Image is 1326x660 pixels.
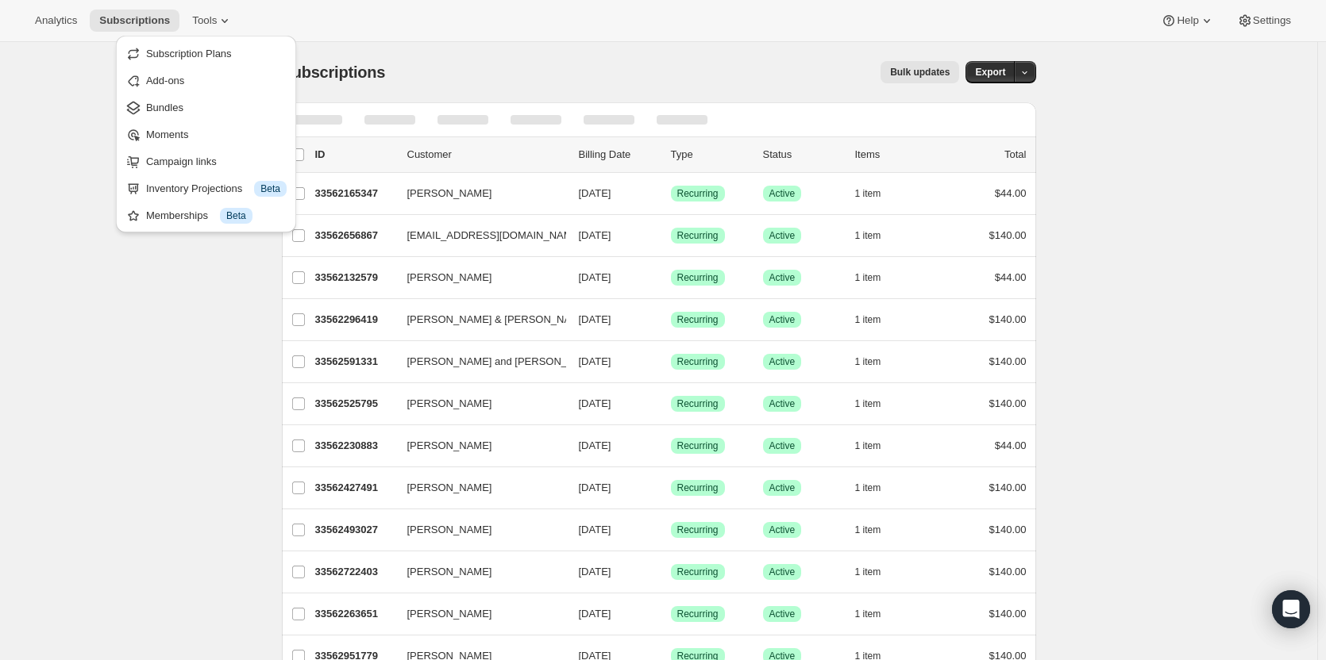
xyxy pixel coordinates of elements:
[579,187,611,199] span: [DATE]
[855,397,881,410] span: 1 item
[995,439,1027,451] span: $44.00
[989,313,1027,325] span: $140.00
[398,475,557,501] button: [PERSON_NAME]
[407,480,492,496] span: [PERSON_NAME]
[966,61,1015,83] button: Export
[315,393,1027,415] div: 33562525795[PERSON_NAME][DATE]SuccessRecurringSuccessActive1 item$140.00
[989,608,1027,620] span: $140.00
[769,482,796,494] span: Active
[1272,590,1310,628] div: Open Intercom Messenger
[677,187,719,200] span: Recurring
[1228,10,1301,32] button: Settings
[881,61,959,83] button: Bulk updates
[407,228,582,244] span: [EMAIL_ADDRESS][DOMAIN_NAME]
[398,517,557,543] button: [PERSON_NAME]
[407,186,492,201] span: [PERSON_NAME]
[121,121,291,147] button: Moments
[579,229,611,241] span: [DATE]
[315,147,1027,163] div: IDCustomerBilling DateTypeStatusItemsTotal
[1004,147,1026,163] p: Total
[315,228,395,244] p: 33562656867
[855,313,881,326] span: 1 item
[315,477,1027,499] div: 33562427491[PERSON_NAME][DATE]SuccessRecurringSuccessActive1 item$140.00
[146,155,217,167] span: Campaign links
[315,224,1027,247] div: 33562656867[EMAIL_ADDRESS][DOMAIN_NAME][DATE]SuccessRecurringSuccessActive1 item$140.00
[315,435,1027,457] div: 33562230883[PERSON_NAME][DATE]SuccessRecurringSuccessActive1 item$44.00
[855,561,899,583] button: 1 item
[315,564,395,580] p: 33562722403
[989,229,1027,241] span: $140.00
[121,148,291,174] button: Campaign links
[121,67,291,93] button: Add-ons
[398,265,557,290] button: [PERSON_NAME]
[677,482,719,494] span: Recurring
[398,391,557,416] button: [PERSON_NAME]
[579,608,611,620] span: [DATE]
[315,396,395,412] p: 33562525795
[398,559,557,585] button: [PERSON_NAME]
[407,396,492,412] span: [PERSON_NAME]
[315,603,1027,625] div: 33562263651[PERSON_NAME][DATE]SuccessRecurringSuccessActive1 item$140.00
[855,482,881,494] span: 1 item
[855,229,881,242] span: 1 item
[192,14,217,27] span: Tools
[855,608,881,620] span: 1 item
[315,182,1027,205] div: 33562165347[PERSON_NAME][DATE]SuccessRecurringSuccessActive1 item$44.00
[315,270,395,286] p: 33562132579
[407,522,492,538] span: [PERSON_NAME]
[769,271,796,284] span: Active
[579,482,611,493] span: [DATE]
[769,397,796,410] span: Active
[769,608,796,620] span: Active
[1253,14,1291,27] span: Settings
[398,433,557,459] button: [PERSON_NAME]
[989,566,1027,577] span: $140.00
[398,349,557,374] button: [PERSON_NAME] and [PERSON_NAME]
[407,606,492,622] span: [PERSON_NAME]
[407,312,590,328] span: [PERSON_NAME] & [PERSON_NAME]
[677,229,719,242] span: Recurring
[855,477,899,499] button: 1 item
[398,223,557,248] button: [EMAIL_ADDRESS][DOMAIN_NAME]
[315,267,1027,289] div: 33562132579[PERSON_NAME][DATE]SuccessRecurringSuccessActive1 item$44.00
[90,10,179,32] button: Subscriptions
[146,102,183,113] span: Bundles
[407,354,600,370] span: [PERSON_NAME] and [PERSON_NAME]
[855,182,899,205] button: 1 item
[855,393,899,415] button: 1 item
[855,439,881,452] span: 1 item
[1151,10,1224,32] button: Help
[855,224,899,247] button: 1 item
[677,355,719,368] span: Recurring
[855,147,935,163] div: Items
[671,147,750,163] div: Type
[769,229,796,242] span: Active
[677,439,719,452] span: Recurring
[677,313,719,326] span: Recurring
[315,312,395,328] p: 33562296419
[315,438,395,454] p: 33562230883
[398,601,557,627] button: [PERSON_NAME]
[398,307,557,332] button: [PERSON_NAME] & [PERSON_NAME]
[315,606,395,622] p: 33562263651
[579,566,611,577] span: [DATE]
[407,438,492,454] span: [PERSON_NAME]
[855,519,899,541] button: 1 item
[121,175,291,201] button: Inventory Projections
[855,566,881,578] span: 1 item
[855,267,899,289] button: 1 item
[121,40,291,66] button: Subscription Plans
[407,564,492,580] span: [PERSON_NAME]
[989,482,1027,493] span: $140.00
[315,519,1027,541] div: 33562493027[PERSON_NAME][DATE]SuccessRecurringSuccessActive1 item$140.00
[579,397,611,409] span: [DATE]
[315,351,1027,373] div: 33562591331[PERSON_NAME] and [PERSON_NAME][DATE]SuccessRecurringSuccessActive1 item$140.00
[855,435,899,457] button: 1 item
[579,271,611,283] span: [DATE]
[677,271,719,284] span: Recurring
[315,522,395,538] p: 33562493027
[146,208,287,224] div: Memberships
[855,524,881,536] span: 1 item
[579,355,611,367] span: [DATE]
[769,566,796,578] span: Active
